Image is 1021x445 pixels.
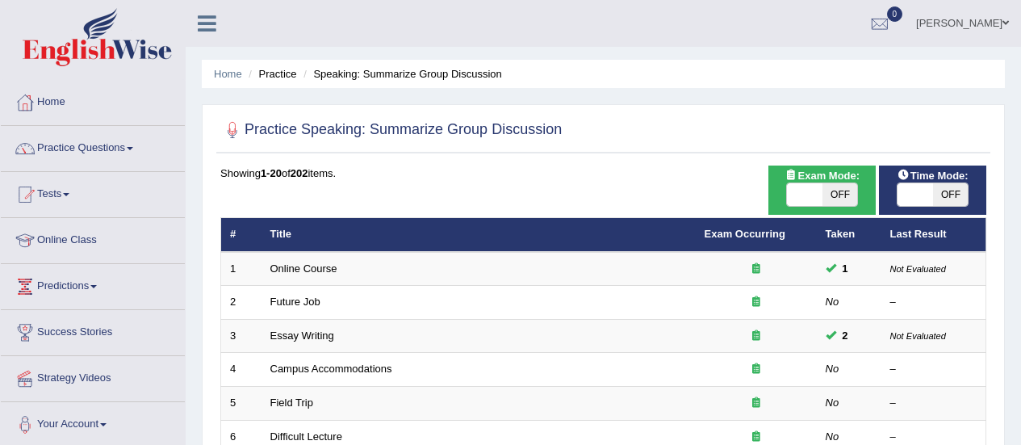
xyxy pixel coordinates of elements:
[891,167,975,184] span: Time Mode:
[890,331,946,341] small: Not Evaluated
[705,262,808,277] div: Exam occurring question
[270,330,334,342] a: Essay Writing
[221,252,262,286] td: 1
[881,218,986,252] th: Last Result
[1,310,185,351] a: Success Stories
[214,68,242,80] a: Home
[826,296,839,308] em: No
[768,166,876,215] div: Show exams occurring in exams
[890,264,946,274] small: Not Evaluated
[705,228,785,240] a: Exam Occurring
[705,430,808,445] div: Exam occurring question
[1,80,185,120] a: Home
[826,397,839,409] em: No
[779,167,866,184] span: Exam Mode:
[270,296,320,308] a: Future Job
[221,353,262,387] td: 4
[221,218,262,252] th: #
[826,430,839,443] em: No
[1,126,185,166] a: Practice Questions
[270,363,392,375] a: Campus Accommodations
[270,397,313,409] a: Field Trip
[1,402,185,443] a: Your Account
[836,327,855,344] span: You can still take this question
[220,166,986,181] div: Showing of items.
[221,319,262,353] td: 3
[221,286,262,320] td: 2
[705,396,808,411] div: Exam occurring question
[890,430,977,445] div: –
[291,167,308,179] b: 202
[221,387,262,421] td: 5
[822,183,858,206] span: OFF
[220,118,562,142] h2: Practice Speaking: Summarize Group Discussion
[887,6,903,22] span: 0
[1,218,185,258] a: Online Class
[1,172,185,212] a: Tests
[890,396,977,411] div: –
[890,295,977,310] div: –
[836,260,855,277] span: You can still take this question
[262,218,696,252] th: Title
[261,167,282,179] b: 1-20
[1,264,185,304] a: Predictions
[705,329,808,344] div: Exam occurring question
[705,362,808,377] div: Exam occurring question
[1,356,185,397] a: Strategy Videos
[705,295,808,310] div: Exam occurring question
[890,362,977,377] div: –
[826,363,839,375] em: No
[933,183,969,206] span: OFF
[270,262,337,275] a: Online Course
[270,430,342,443] a: Difficult Lecture
[299,66,502,82] li: Speaking: Summarize Group Discussion
[817,218,881,252] th: Taken
[245,66,296,82] li: Practice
